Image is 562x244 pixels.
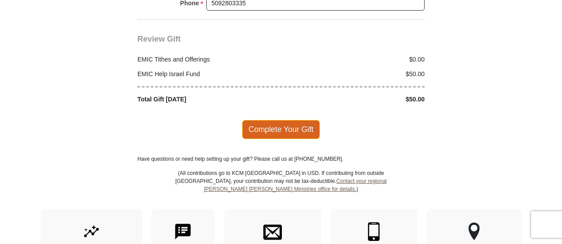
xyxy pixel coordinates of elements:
[137,35,181,43] span: Review Gift
[137,155,425,163] p: Have questions or need help setting up your gift? Please call us at [PHONE_NUMBER].
[82,222,101,241] img: give-by-stock.svg
[281,70,429,79] div: $50.00
[133,95,281,104] div: Total Gift [DATE]
[365,222,383,241] img: mobile.svg
[133,70,281,79] div: EMIC Help Israel Fund
[263,222,282,241] img: envelope.svg
[281,95,429,104] div: $50.00
[175,169,387,209] p: (All contributions go to KCM [GEOGRAPHIC_DATA] in USD. If contributing from outside [GEOGRAPHIC_D...
[133,55,281,64] div: EMIC Tithes and Offerings
[242,120,320,139] span: Complete Your Gift
[281,55,429,64] div: $0.00
[468,222,480,241] img: other-region
[204,178,387,192] a: Contact your regional [PERSON_NAME] [PERSON_NAME] Ministries office for details.
[174,222,192,241] img: text-to-give.svg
